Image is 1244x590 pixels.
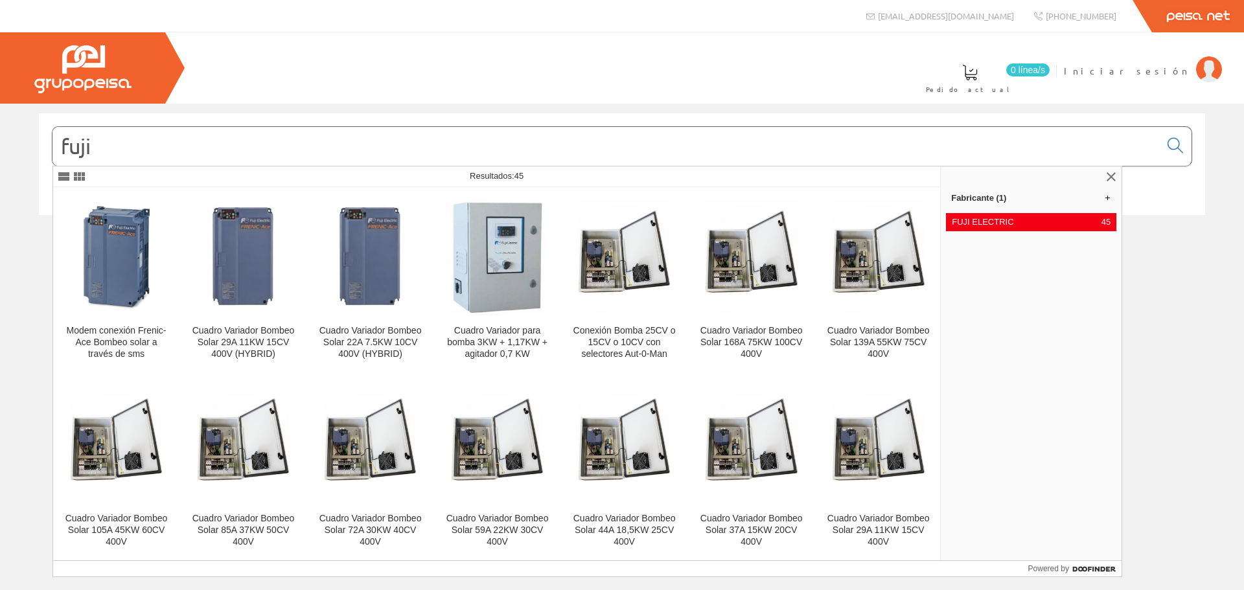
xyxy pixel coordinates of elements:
span: Pedido actual [926,83,1014,96]
span: 45 [514,171,524,181]
img: Cuadro Variador Bombeo Solar 72A 30KW 40CV 400V [324,386,417,503]
div: © Grupo Peisa [39,231,1205,242]
a: Cuadro Variador Bombeo Solar 168A 75KW 100CV 400V Cuadro Variador Bombeo Solar 168A 75KW 100CV 400V [688,188,814,375]
a: Cuadro Variador Bombeo Solar 85A 37KW 50CV 400V Cuadro Variador Bombeo Solar 85A 37KW 50CV 400V [180,376,306,563]
a: Cuadro Variador Bombeo Solar 44A 18,5KW 25CV 400V Cuadro Variador Bombeo Solar 44A 18,5KW 25CV 400V [561,376,687,563]
div: Cuadro Variador para bomba 3KW + 1,17KW + agitador 0,7 KW [444,325,550,360]
div: Modem conexión Frenic-Ace Bombeo solar a través de sms [63,325,169,360]
a: Iniciar sesión [1064,54,1222,66]
img: Cuadro Variador para bomba 3KW + 1,17KW + agitador 0,7 KW [450,198,544,315]
img: Grupo Peisa [34,45,132,93]
a: Fabricante (1) [941,187,1122,208]
div: Cuadro Variador Bombeo Solar 72A 30KW 40CV 400V [317,513,423,548]
img: Cuadro Variador Bombeo Solar 85A 37KW 50CV 400V [197,386,290,503]
img: Cuadro Variador Bombeo Solar 105A 45KW 60CV 400V [70,386,163,503]
a: Cuadro Variador Bombeo Solar 139A 55KW 75CV 400V Cuadro Variador Bombeo Solar 139A 55KW 75CV 400V [815,188,941,375]
span: 45 [1101,216,1111,228]
input: Buscar... [52,127,1160,166]
img: Cuadro Variador Bombeo Solar 37A 15KW 20CV 400V [705,386,798,503]
img: Cuadro Variador Bombeo Solar 59A 22KW 30CV 400V [451,386,544,503]
a: Powered by [1028,561,1122,576]
div: Cuadro Variador Bombeo Solar 105A 45KW 60CV 400V [63,513,169,548]
a: Conexión Bomba 25CV o 15CV o 10CV con selectores Aut-0-Man Conexión Bomba 25CV o 15CV o 10CV con ... [561,188,687,375]
a: Cuadro Variador para bomba 3KW + 1,17KW + agitador 0,7 KW Cuadro Variador para bomba 3KW + 1,17KW... [434,188,560,375]
img: Conexión Bomba 25CV o 15CV o 10CV con selectores Aut-0-Man [578,198,671,315]
span: [PHONE_NUMBER] [1046,10,1116,21]
a: Cuadro Variador Bombeo Solar 37A 15KW 20CV 400V Cuadro Variador Bombeo Solar 37A 15KW 20CV 400V [688,376,814,563]
span: Powered by [1028,563,1069,574]
img: Modem conexión Frenic-Ace Bombeo solar a través de sms [68,198,165,315]
div: Cuadro Variador Bombeo Solar 22A 7.5KW 10CV 400V (HYBRID) [317,325,423,360]
span: 0 línea/s [1006,63,1050,76]
span: Resultados: [470,171,524,181]
a: Cuadro Variador Bombeo Solar 29A 11KW 15CV 400V Cuadro Variador Bombeo Solar 29A 11KW 15CV 400V [815,376,941,563]
img: Cuadro Variador Bombeo Solar 29A 11KW 15CV 400V [832,386,925,503]
img: Cuadro Variador Bombeo Solar 139A 55KW 75CV 400V [832,198,925,315]
a: Cuadro Variador Bombeo Solar 72A 30KW 40CV 400V Cuadro Variador Bombeo Solar 72A 30KW 40CV 400V [307,376,433,563]
div: Cuadro Variador Bombeo Solar 139A 55KW 75CV 400V [825,325,931,360]
a: Cuadro Variador Bombeo Solar 22A 7.5KW 10CV 400V (HYBRID) Cuadro Variador Bombeo Solar 22A 7.5KW ... [307,188,433,375]
div: Cuadro Variador Bombeo Solar 59A 22KW 30CV 400V [444,513,550,548]
div: Cuadro Variador Bombeo Solar 29A 11KW 15CV 400V (HYBRID) [190,325,296,360]
a: Cuadro Variador Bombeo Solar 105A 45KW 60CV 400V Cuadro Variador Bombeo Solar 105A 45KW 60CV 400V [53,376,179,563]
div: Cuadro Variador Bombeo Solar 168A 75KW 100CV 400V [698,325,804,360]
div: Cuadro Variador Bombeo Solar 37A 15KW 20CV 400V [698,513,804,548]
span: Iniciar sesión [1064,64,1190,77]
img: Cuadro Variador Bombeo Solar 44A 18,5KW 25CV 400V [578,386,671,503]
a: Modem conexión Frenic-Ace Bombeo solar a través de sms Modem conexión Frenic-Ace Bombeo solar a t... [53,188,179,375]
a: Cuadro Variador Bombeo Solar 29A 11KW 15CV 400V (HYBRID) Cuadro Variador Bombeo Solar 29A 11KW 15... [180,188,306,375]
img: Cuadro Variador Bombeo Solar 22A 7.5KW 10CV 400V (HYBRID) [328,198,413,315]
img: Cuadro Variador Bombeo Solar 29A 11KW 15CV 400V (HYBRID) [201,198,286,315]
span: FUJI ELECTRIC [952,216,1096,228]
div: Cuadro Variador Bombeo Solar 85A 37KW 50CV 400V [190,513,296,548]
img: Cuadro Variador Bombeo Solar 168A 75KW 100CV 400V [705,198,798,315]
div: Cuadro Variador Bombeo Solar 44A 18,5KW 25CV 400V [571,513,677,548]
span: [EMAIL_ADDRESS][DOMAIN_NAME] [878,10,1014,21]
a: Cuadro Variador Bombeo Solar 59A 22KW 30CV 400V Cuadro Variador Bombeo Solar 59A 22KW 30CV 400V [434,376,560,563]
div: Conexión Bomba 25CV o 15CV o 10CV con selectores Aut-0-Man [571,325,677,360]
div: Cuadro Variador Bombeo Solar 29A 11KW 15CV 400V [825,513,931,548]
